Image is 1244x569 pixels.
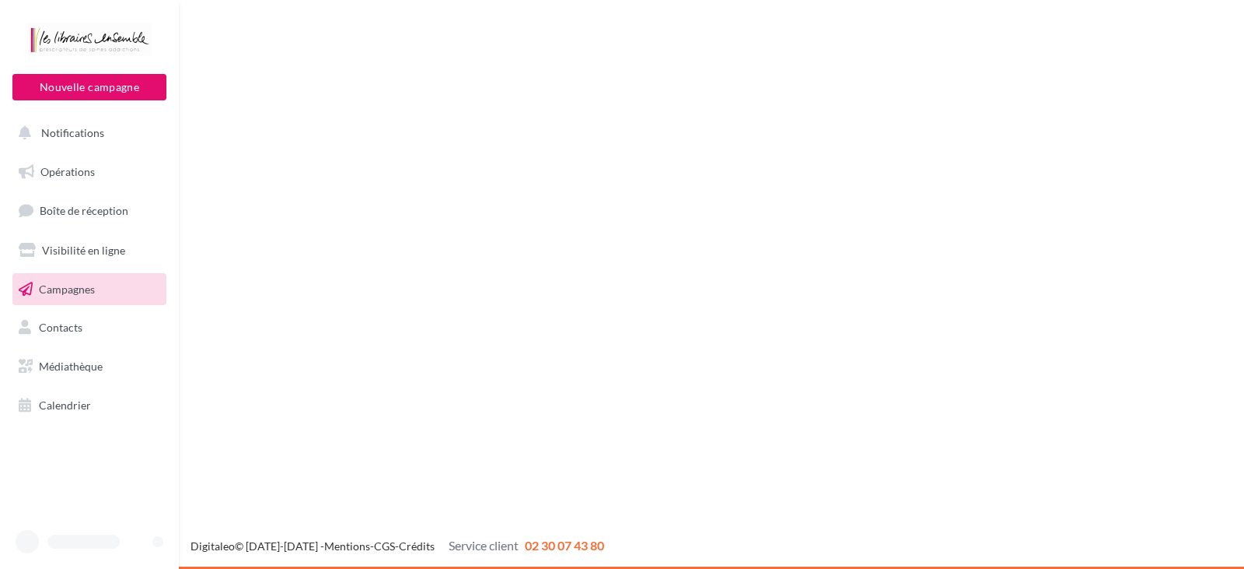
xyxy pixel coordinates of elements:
[39,399,91,412] span: Calendrier
[9,389,169,422] a: Calendrier
[9,273,169,306] a: Campagnes
[41,126,104,139] span: Notifications
[39,360,103,373] span: Médiathèque
[324,539,370,553] a: Mentions
[9,350,169,383] a: Médiathèque
[525,538,604,553] span: 02 30 07 43 80
[40,204,128,217] span: Boîte de réception
[40,165,95,178] span: Opérations
[374,539,395,553] a: CGS
[9,156,169,188] a: Opérations
[9,311,169,344] a: Contacts
[39,282,95,295] span: Campagnes
[190,539,235,553] a: Digitaleo
[9,117,163,149] button: Notifications
[449,538,519,553] span: Service client
[39,321,82,334] span: Contacts
[9,234,169,267] a: Visibilité en ligne
[399,539,435,553] a: Crédits
[42,244,125,257] span: Visibilité en ligne
[12,74,166,100] button: Nouvelle campagne
[190,539,604,553] span: © [DATE]-[DATE] - - -
[9,194,169,227] a: Boîte de réception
